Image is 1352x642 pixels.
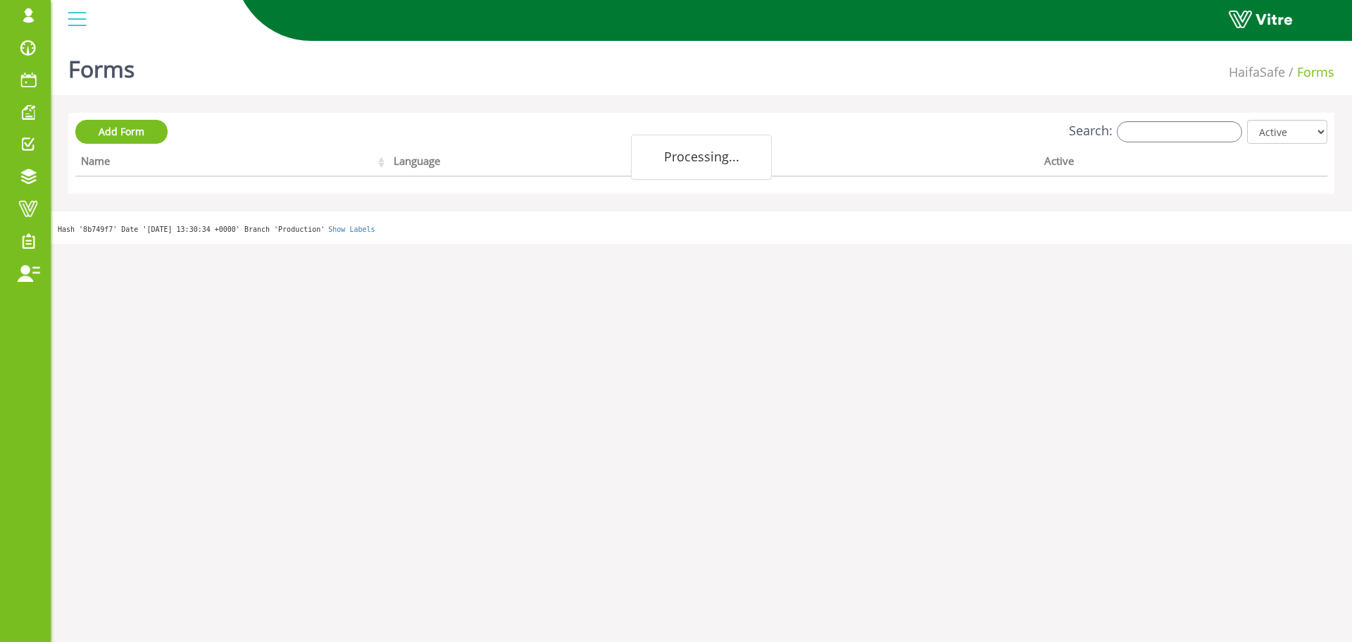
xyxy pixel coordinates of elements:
th: Name [75,150,388,177]
a: HaifaSafe [1229,63,1285,80]
div: Processing... [631,135,772,180]
a: Show Labels [328,226,375,233]
span: Hash '8b749f7' Date '[DATE] 13:30:34 +0000' Branch 'Production' [58,226,325,233]
h1: Forms [68,35,134,95]
th: Company [715,150,1039,177]
label: Search: [1069,121,1242,142]
span: Add Form [99,125,144,138]
a: Add Form [75,120,168,144]
input: Search: [1117,121,1242,142]
th: Language [388,150,715,177]
li: Forms [1285,63,1334,82]
th: Active [1039,150,1265,177]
